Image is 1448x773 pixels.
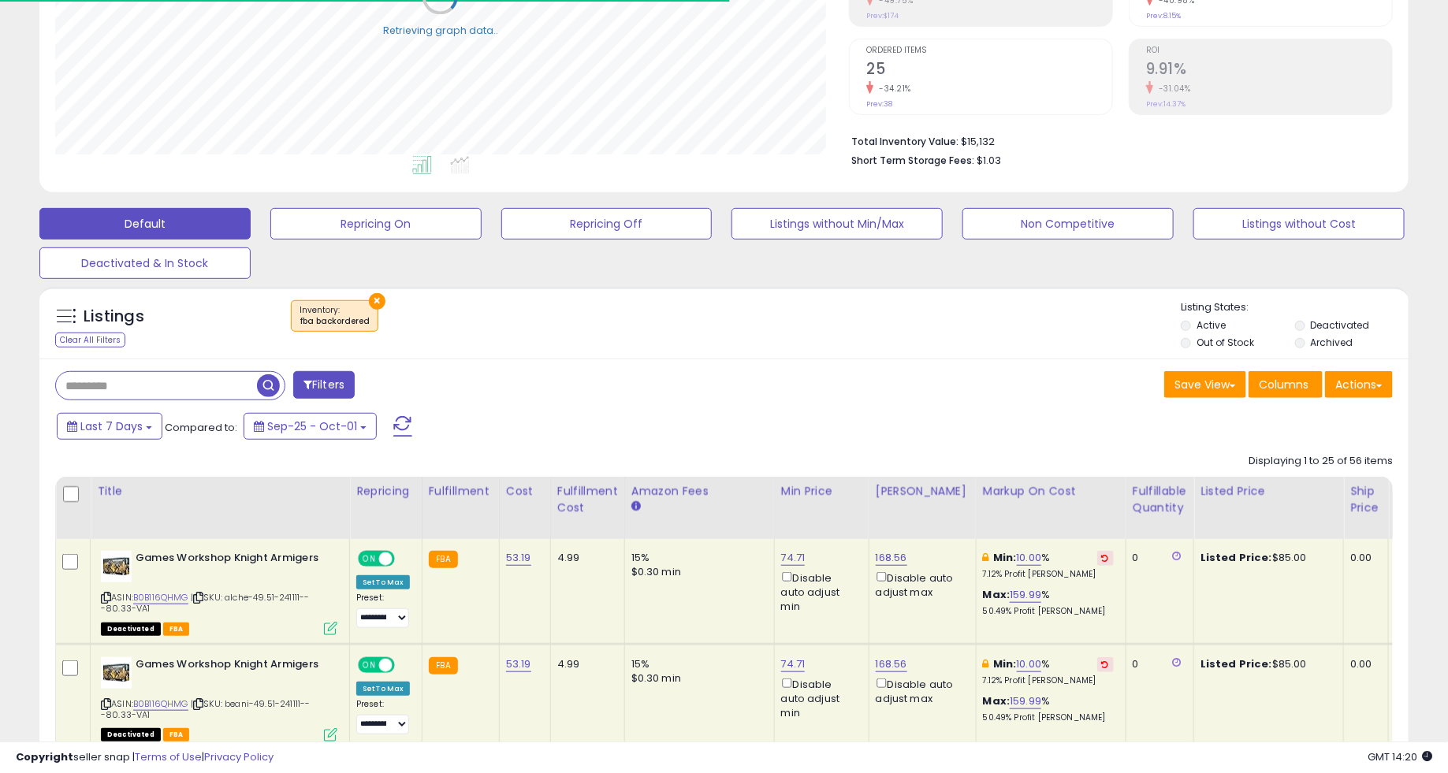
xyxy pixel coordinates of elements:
[270,208,482,240] button: Repricing On
[293,371,355,399] button: Filters
[16,750,274,765] div: seller snap | |
[101,551,132,582] img: 41aOGr5OKwL._SL40_.jpg
[136,551,327,570] b: Games Workshop Knight Armigers
[977,153,1001,168] span: $1.03
[983,551,1114,580] div: %
[1146,99,1186,109] small: Prev: 14.37%
[1017,656,1042,672] a: 10.00
[983,587,1011,602] b: Max:
[993,656,1017,671] b: Min:
[851,131,1381,150] li: $15,132
[993,550,1017,565] b: Min:
[983,675,1114,686] p: 7.12% Profit [PERSON_NAME]
[1197,318,1226,332] label: Active
[1249,371,1323,398] button: Columns
[1311,318,1370,332] label: Deactivated
[39,247,251,279] button: Deactivated & In Stock
[876,569,964,600] div: Disable auto adjust max
[866,11,899,20] small: Prev: $174
[866,99,892,109] small: Prev: 38
[781,656,806,672] a: 74.71
[84,306,144,328] h5: Listings
[873,83,911,95] small: -34.21%
[359,658,379,671] span: ON
[300,316,370,327] div: fba backordered
[369,293,385,310] button: ×
[101,657,337,740] div: ASIN:
[204,749,274,764] a: Privacy Policy
[1017,550,1042,566] a: 10.00
[1010,587,1041,603] a: 159.99
[866,46,1112,55] span: Ordered Items
[1181,300,1409,315] p: Listing States:
[876,656,907,672] a: 168.56
[983,657,1114,686] div: %
[506,656,531,672] a: 53.19
[1133,657,1182,671] div: 0
[781,569,857,614] div: Disable auto adjust min
[1133,483,1187,516] div: Fulfillable Quantity
[983,569,1114,580] p: 7.12% Profit [PERSON_NAME]
[1200,551,1331,565] div: $85.00
[1200,550,1272,565] b: Listed Price:
[962,208,1174,240] button: Non Competitive
[267,418,357,434] span: Sep-25 - Oct-01
[983,588,1114,617] div: %
[16,749,73,764] strong: Copyright
[876,483,970,500] div: [PERSON_NAME]
[133,591,188,604] a: B0B116QHMG
[356,682,410,696] div: Set To Max
[631,657,762,671] div: 15%
[356,483,415,500] div: Repricing
[1259,377,1308,392] span: Columns
[429,551,458,568] small: FBA
[1146,60,1392,81] h2: 9.91%
[1197,336,1254,349] label: Out of Stock
[97,483,343,500] div: Title
[1350,483,1382,516] div: Ship Price
[976,477,1126,539] th: The percentage added to the cost of goods (COGS) that forms the calculator for Min & Max prices.
[631,500,641,514] small: Amazon Fees.
[731,208,943,240] button: Listings without Min/Max
[57,413,162,440] button: Last 7 Days
[557,551,612,565] div: 4.99
[983,693,1011,708] b: Max:
[983,483,1119,500] div: Markup on Cost
[631,551,762,565] div: 15%
[136,657,327,676] b: Games Workshop Knight Armigers
[244,413,377,440] button: Sep-25 - Oct-01
[1146,46,1392,55] span: ROI
[851,135,959,148] b: Total Inventory Value:
[356,593,410,628] div: Preset:
[1311,336,1353,349] label: Archived
[1153,83,1191,95] small: -31.04%
[133,697,188,711] a: B0B116QHMG
[1200,656,1272,671] b: Listed Price:
[851,154,974,167] b: Short Term Storage Fees:
[55,333,125,347] div: Clear All Filters
[781,483,862,500] div: Min Price
[1133,551,1182,565] div: 0
[631,483,768,500] div: Amazon Fees
[501,208,713,240] button: Repricing Off
[557,657,612,671] div: 4.99
[101,657,132,689] img: 41aOGr5OKwL._SL40_.jpg
[1200,657,1331,671] div: $85.00
[557,483,618,516] div: Fulfillment Cost
[39,208,251,240] button: Default
[101,697,311,721] span: | SKU: beani-49.51-241111---80.33-VA1
[1249,454,1393,469] div: Displaying 1 to 25 of 56 items
[876,550,907,566] a: 168.56
[356,699,410,734] div: Preset:
[1350,551,1376,565] div: 0.00
[101,551,337,634] div: ASIN:
[383,24,498,38] div: Retrieving graph data..
[983,694,1114,723] div: %
[1164,371,1246,398] button: Save View
[356,575,410,589] div: Set To Max
[876,675,964,706] div: Disable auto adjust max
[393,552,418,566] span: OFF
[80,418,143,434] span: Last 7 Days
[506,483,544,500] div: Cost
[1193,208,1405,240] button: Listings without Cost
